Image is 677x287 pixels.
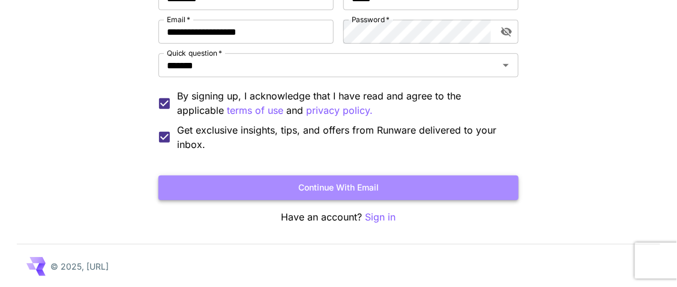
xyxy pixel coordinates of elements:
button: toggle password visibility [496,21,517,43]
button: By signing up, I acknowledge that I have read and agree to the applicable terms of use and [306,103,373,118]
span: Get exclusive insights, tips, and offers from Runware delivered to your inbox. [177,123,509,152]
button: Continue with email [158,176,519,200]
p: privacy policy. [306,103,373,118]
button: Open [498,57,514,74]
button: Sign in [366,210,396,225]
label: Password [352,14,390,25]
label: Email [167,14,190,25]
p: terms of use [227,103,283,118]
p: Have an account? [158,210,519,225]
p: © 2025, [URL] [50,260,109,273]
p: By signing up, I acknowledge that I have read and agree to the applicable and [177,89,509,118]
button: By signing up, I acknowledge that I have read and agree to the applicable and privacy policy. [227,103,283,118]
label: Quick question [167,48,222,58]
